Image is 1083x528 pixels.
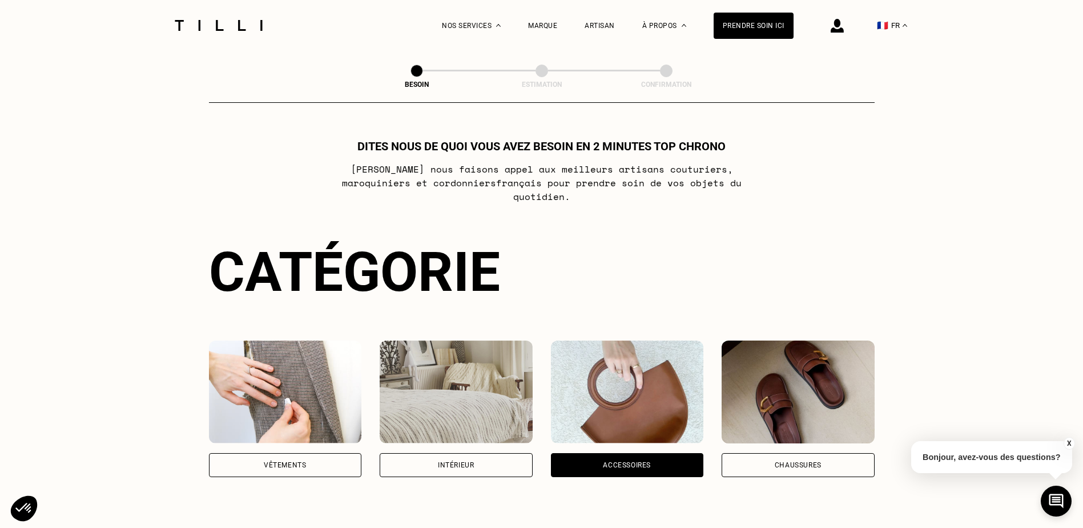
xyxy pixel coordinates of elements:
div: Intérieur [438,462,474,469]
p: [PERSON_NAME] nous faisons appel aux meilleurs artisans couturiers , maroquiniers et cordonniers ... [315,162,768,203]
a: Prendre soin ici [714,13,794,39]
button: X [1063,437,1074,450]
div: Accessoires [603,462,651,469]
p: Bonjour, avez-vous des questions? [911,441,1072,473]
img: Chaussures [722,341,875,443]
img: Vêtements [209,341,362,443]
span: 🇫🇷 [877,20,888,31]
img: Intérieur [380,341,533,443]
img: Menu déroulant [496,24,501,27]
div: Catégorie [209,240,875,304]
a: Artisan [585,22,615,30]
img: Logo du service de couturière Tilli [171,20,267,31]
div: Estimation [485,81,599,89]
img: icône connexion [831,19,844,33]
h1: Dites nous de quoi vous avez besoin en 2 minutes top chrono [357,139,726,153]
img: Accessoires [551,341,704,443]
div: Vêtements [264,462,306,469]
div: Confirmation [609,81,723,89]
div: Chaussures [775,462,822,469]
img: Menu déroulant à propos [682,24,686,27]
a: Marque [528,22,557,30]
div: Besoin [360,81,474,89]
img: menu déroulant [903,24,907,27]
